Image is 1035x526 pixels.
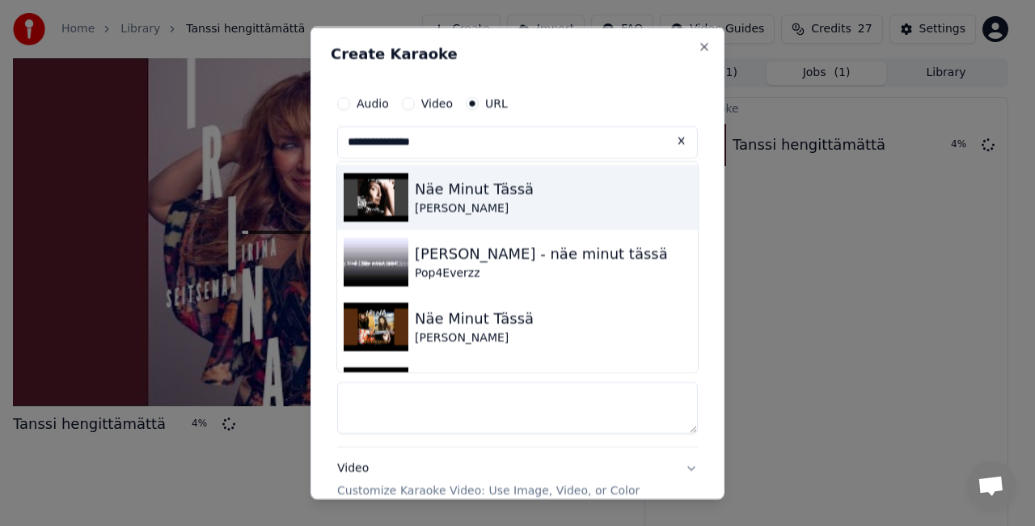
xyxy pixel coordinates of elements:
[415,308,534,330] div: Näe Minut Tässä
[485,98,508,109] label: URL
[357,98,389,109] label: Audio
[344,238,408,286] img: Irina - näe minut tässä
[415,178,534,201] div: Näe Minut Tässä
[344,367,408,416] img: Irina - Näe minut tässä
[337,447,698,511] button: VideoCustomize Karaoke Video: Use Image, Video, or Color
[344,173,408,222] img: Näe Minut Tässä
[337,482,640,498] p: Customize Karaoke Video: Use Image, Video, or Color
[415,265,668,282] div: Pop4Everzz
[415,243,668,265] div: [PERSON_NAME] - näe minut tässä
[337,295,698,446] div: LyricsProvide song lyrics or select an auto lyrics model
[331,47,704,62] h2: Create Karaoke
[337,460,640,498] div: Video
[415,201,534,217] div: [PERSON_NAME]
[415,330,534,346] div: [PERSON_NAME]
[344,303,408,351] img: Näe Minut Tässä
[421,98,453,109] label: Video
